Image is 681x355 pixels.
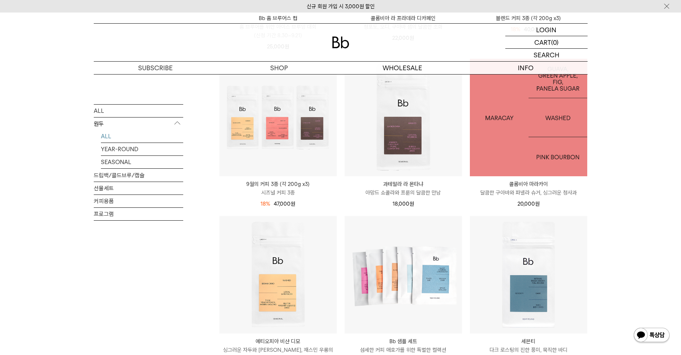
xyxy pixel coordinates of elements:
[345,337,462,354] a: Bb 샘플 세트 섬세한 커피 애호가를 위한 특별한 컬렉션
[470,346,587,354] p: 다크 로스팅의 진한 풍미, 묵직한 바디
[536,24,556,36] p: LOGIN
[101,155,183,168] a: SEASONAL
[633,327,670,344] img: 카카오톡 채널 1:1 채팅 버튼
[345,180,462,188] p: 과테말라 라 몬타냐
[341,62,464,74] p: WHOLESALE
[94,195,183,207] a: 커피용품
[505,36,588,49] a: CART (0)
[94,117,183,130] p: 원두
[219,188,337,197] p: 시즈널 커피 3종
[345,180,462,197] a: 과테말라 라 몬타냐 아망드 쇼콜라와 프룬의 달콤한 만남
[535,201,540,207] span: 원
[94,207,183,220] a: 프로그램
[393,201,414,207] span: 18,000
[94,104,183,117] a: ALL
[409,201,414,207] span: 원
[470,59,587,176] a: 콜롬비아 마라카이
[219,180,337,197] a: 9월의 커피 3종 (각 200g x3) 시즈널 커피 3종
[534,36,551,48] p: CART
[332,37,349,48] img: 로고
[261,200,270,208] div: 18%
[470,337,587,346] p: 세븐티
[464,62,588,74] p: INFO
[345,188,462,197] p: 아망드 쇼콜라와 프룬의 달콤한 만남
[470,59,587,176] img: 1000000482_add2_067.jpg
[470,188,587,197] p: 달콤한 구아바와 파넬라 슈거, 싱그러운 청사과
[219,337,337,346] p: 에티오피아 비샨 디모
[291,201,295,207] span: 원
[274,201,295,207] span: 47,000
[217,62,341,74] a: SHOP
[470,180,587,197] a: 콜롬비아 마라카이 달콤한 구아바와 파넬라 슈거, 싱그러운 청사과
[517,201,540,207] span: 20,000
[470,216,587,334] img: 세븐티
[94,62,217,74] a: SUBSCRIBE
[94,169,183,181] a: 드립백/콜드브루/캡슐
[94,182,183,194] a: 선물세트
[307,3,375,10] a: 신규 회원 가입 시 3,000원 할인
[101,143,183,155] a: YEAR-ROUND
[219,59,337,176] img: 9월의 커피 3종 (각 200g x3)
[219,216,337,334] img: 에티오피아 비샨 디모
[470,337,587,354] a: 세븐티 다크 로스팅의 진한 풍미, 묵직한 바디
[345,337,462,346] p: Bb 샘플 세트
[345,346,462,354] p: 섬세한 커피 애호가를 위한 특별한 컬렉션
[470,180,587,188] p: 콜롬비아 마라카이
[345,216,462,334] img: Bb 샘플 세트
[219,180,337,188] p: 9월의 커피 3종 (각 200g x3)
[505,24,588,36] a: LOGIN
[534,49,559,61] p: SEARCH
[551,36,559,48] p: (0)
[101,130,183,142] a: ALL
[345,59,462,176] img: 과테말라 라 몬타냐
